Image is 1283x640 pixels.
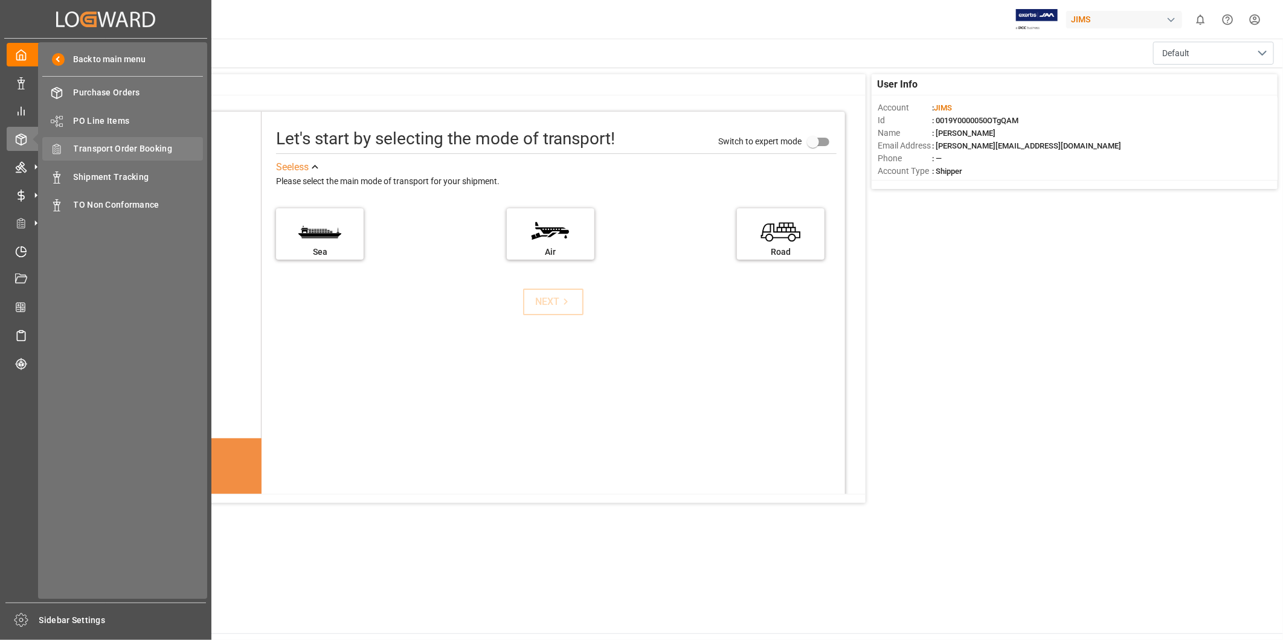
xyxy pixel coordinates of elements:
[718,136,802,146] span: Switch to expert mode
[932,141,1121,150] span: : [PERSON_NAME][EMAIL_ADDRESS][DOMAIN_NAME]
[878,101,932,114] span: Account
[878,127,932,139] span: Name
[934,103,952,112] span: JIMS
[932,116,1018,125] span: : 0019Y0000050OTgQAM
[932,154,942,163] span: : —
[7,267,205,291] a: Document Management
[535,295,572,309] div: NEXT
[1187,6,1214,33] button: show 0 new notifications
[1016,9,1058,30] img: Exertis%20JAM%20-%20Email%20Logo.jpg_1722504956.jpg
[878,152,932,165] span: Phone
[523,289,584,315] button: NEXT
[7,295,205,319] a: CO2 Calculator
[7,324,205,347] a: Sailing Schedules
[1214,6,1241,33] button: Help Center
[282,246,358,258] div: Sea
[7,351,205,375] a: Tracking Shipment
[1153,42,1274,65] button: open menu
[878,165,932,178] span: Account Type
[1066,11,1182,28] div: JIMS
[42,109,203,132] a: PO Line Items
[74,199,204,211] span: TO Non Conformance
[1162,47,1189,60] span: Default
[932,129,995,138] span: : [PERSON_NAME]
[276,126,615,152] div: Let's start by selecting the mode of transport!
[42,81,203,104] a: Purchase Orders
[74,86,204,99] span: Purchase Orders
[74,115,204,127] span: PO Line Items
[7,239,205,263] a: Timeslot Management V2
[276,160,309,174] div: See less
[513,246,588,258] div: Air
[7,71,205,94] a: Data Management
[74,171,204,184] span: Shipment Tracking
[39,614,207,627] span: Sidebar Settings
[7,43,205,66] a: My Cockpit
[74,142,204,155] span: Transport Order Booking
[65,53,146,66] span: Back to main menu
[743,246,818,258] div: Road
[878,139,932,152] span: Email Address
[932,167,962,176] span: : Shipper
[1066,8,1187,31] button: JIMS
[42,193,203,217] a: TO Non Conformance
[932,103,952,112] span: :
[7,99,205,123] a: My Reports
[276,174,836,189] div: Please select the main mode of transport for your shipment.
[42,137,203,161] a: Transport Order Booking
[878,77,918,92] span: User Info
[42,165,203,188] a: Shipment Tracking
[878,114,932,127] span: Id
